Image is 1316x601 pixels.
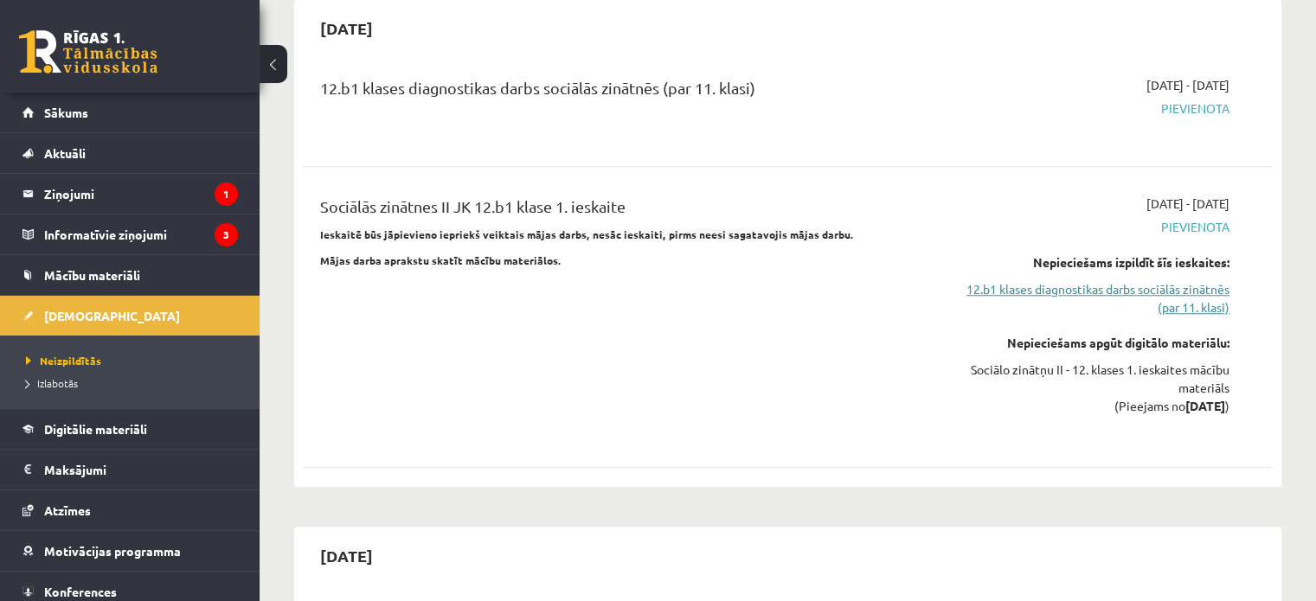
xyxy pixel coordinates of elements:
a: 12.b1 klases diagnostikas darbs sociālās zinātnēs (par 11. klasi) [944,280,1229,316]
h2: [DATE] [303,8,390,48]
a: Digitālie materiāli [22,409,238,449]
span: Neizpildītās [26,354,101,368]
div: Sociālās zinātnes II JK 12.b1 klase 1. ieskaite [320,195,918,227]
span: Pievienota [944,218,1229,236]
a: Mācību materiāli [22,255,238,295]
a: Rīgas 1. Tālmācības vidusskola [19,30,157,74]
a: Informatīvie ziņojumi3 [22,214,238,254]
span: Digitālie materiāli [44,421,147,437]
a: Maksājumi [22,450,238,489]
legend: Ziņojumi [44,174,238,214]
span: Atzīmes [44,502,91,518]
span: [DATE] - [DATE] [1146,195,1229,213]
i: 3 [215,223,238,246]
legend: Informatīvie ziņojumi [44,214,238,254]
a: [DEMOGRAPHIC_DATA] [22,296,238,336]
strong: [DATE] [1185,398,1225,413]
legend: Maksājumi [44,450,238,489]
a: Ziņojumi1 [22,174,238,214]
span: Mācību materiāli [44,267,140,283]
span: [DEMOGRAPHIC_DATA] [44,308,180,323]
a: Izlabotās [26,375,242,391]
span: Izlabotās [26,376,78,390]
span: Aktuāli [44,145,86,161]
a: Sākums [22,93,238,132]
div: Sociālo zinātņu II - 12. klases 1. ieskaites mācību materiāls (Pieejams no ) [944,361,1229,415]
div: Nepieciešams izpildīt šīs ieskaites: [944,253,1229,272]
i: 1 [215,182,238,206]
div: Nepieciešams apgūt digitālo materiālu: [944,334,1229,352]
span: Pievienota [944,99,1229,118]
strong: Mājas darba aprakstu skatīt mācību materiālos. [320,253,562,267]
span: [DATE] - [DATE] [1146,76,1229,94]
h2: [DATE] [303,535,390,576]
div: 12.b1 klases diagnostikas darbs sociālās zinātnēs (par 11. klasi) [320,76,918,108]
a: Motivācijas programma [22,531,238,571]
span: Sākums [44,105,88,120]
a: Neizpildītās [26,353,242,368]
a: Aktuāli [22,133,238,173]
span: Motivācijas programma [44,543,181,559]
strong: Ieskaitē būs jāpievieno iepriekš veiktais mājas darbs, nesāc ieskaiti, pirms neesi sagatavojis mā... [320,227,854,241]
span: Konferences [44,584,117,599]
a: Atzīmes [22,490,238,530]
